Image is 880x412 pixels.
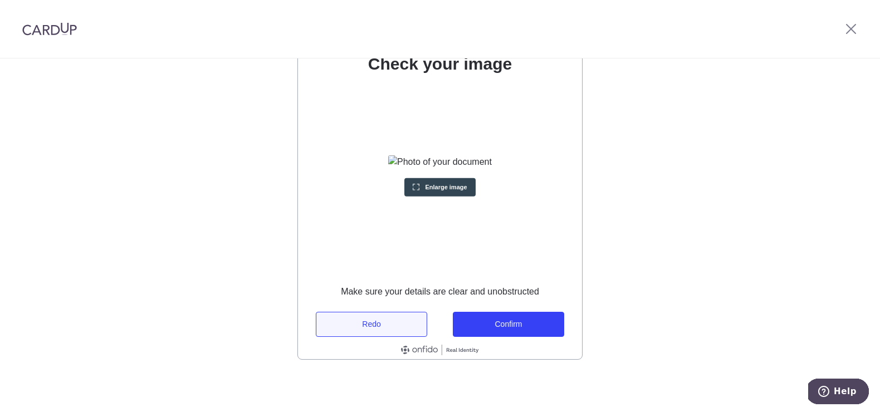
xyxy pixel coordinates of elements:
button: Enlarge image [404,178,476,196]
span: Help [26,8,48,18]
iframe: Opens a widget where you can find more information [808,379,869,406]
span: Enlarge image [425,183,467,190]
img: Photo of your document [388,155,492,205]
button: Redo [316,312,427,337]
button: Confirm [453,312,564,337]
p: Make sure your details are clear and unobstructed [316,285,564,298]
img: CardUp [22,22,77,36]
span: Check your image [368,55,512,73]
